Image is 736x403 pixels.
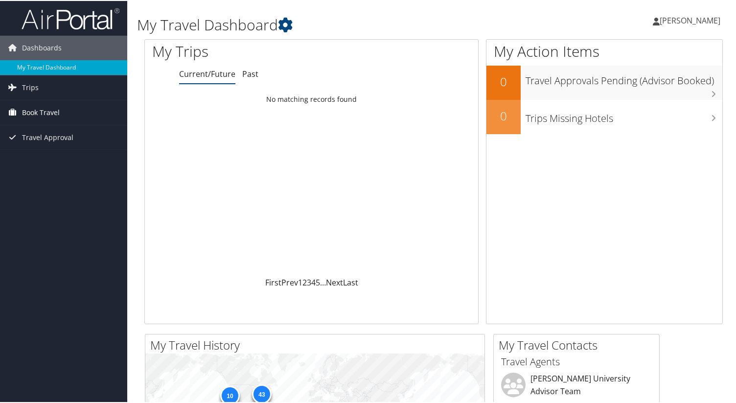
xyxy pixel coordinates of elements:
span: Dashboards [22,35,62,59]
h1: My Trips [152,40,332,61]
h3: Travel Agents [501,354,652,368]
h2: My Travel Contacts [499,336,659,353]
h1: My Action Items [486,40,722,61]
a: 0Trips Missing Hotels [486,99,722,133]
h2: 0 [486,72,521,89]
h2: My Travel History [150,336,484,353]
span: … [320,276,326,287]
h1: My Travel Dashboard [137,14,532,34]
a: Current/Future [179,68,235,78]
a: Last [343,276,358,287]
a: 3 [307,276,311,287]
a: Prev [281,276,298,287]
h2: 0 [486,107,521,123]
img: airportal-logo.png [22,6,119,29]
a: 2 [302,276,307,287]
div: 43 [252,383,271,403]
a: 0Travel Approvals Pending (Advisor Booked) [486,65,722,99]
a: 1 [298,276,302,287]
h3: Trips Missing Hotels [526,106,722,124]
td: No matching records found [145,90,478,107]
a: Past [242,68,258,78]
a: 5 [316,276,320,287]
a: [PERSON_NAME] [653,5,730,34]
span: Trips [22,74,39,99]
a: 4 [311,276,316,287]
a: First [265,276,281,287]
h3: Travel Approvals Pending (Advisor Booked) [526,68,722,87]
span: [PERSON_NAME] [660,14,720,25]
span: Book Travel [22,99,60,124]
a: Next [326,276,343,287]
span: Travel Approval [22,124,73,149]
